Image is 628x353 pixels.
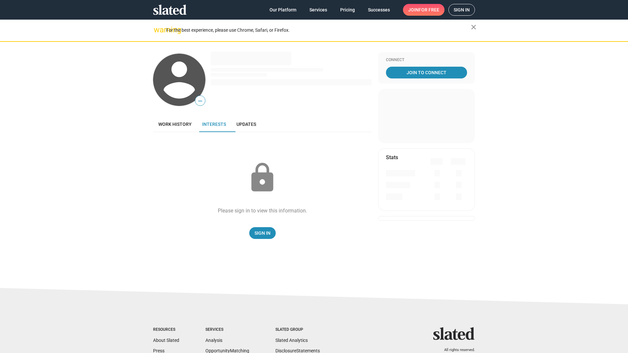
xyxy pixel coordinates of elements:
[304,4,332,16] a: Services
[236,122,256,127] span: Updates
[275,327,320,332] div: Slated Group
[386,154,398,161] mat-card-title: Stats
[249,227,276,239] a: Sign In
[195,97,205,105] span: —
[202,122,226,127] span: Interests
[264,4,302,16] a: Our Platform
[197,116,231,132] a: Interests
[158,122,192,127] span: Work history
[335,4,360,16] a: Pricing
[270,4,296,16] span: Our Platform
[386,58,467,63] div: Connect
[153,327,179,332] div: Resources
[309,4,327,16] span: Services
[448,4,475,16] a: Sign in
[386,67,467,78] a: Join To Connect
[218,207,307,214] div: Please sign in to view this information.
[275,338,308,343] a: Slated Analytics
[419,4,439,16] span: for free
[470,23,478,31] mat-icon: close
[454,4,470,15] span: Sign in
[368,4,390,16] span: Successes
[246,161,279,194] mat-icon: lock
[387,67,466,78] span: Join To Connect
[154,26,162,34] mat-icon: warning
[363,4,395,16] a: Successes
[403,4,445,16] a: Joinfor free
[166,26,471,35] div: For the best experience, please use Chrome, Safari, or Firefox.
[340,4,355,16] span: Pricing
[205,338,222,343] a: Analysis
[254,227,270,239] span: Sign In
[231,116,261,132] a: Updates
[153,338,179,343] a: About Slated
[205,327,249,332] div: Services
[153,116,197,132] a: Work history
[408,4,439,16] span: Join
